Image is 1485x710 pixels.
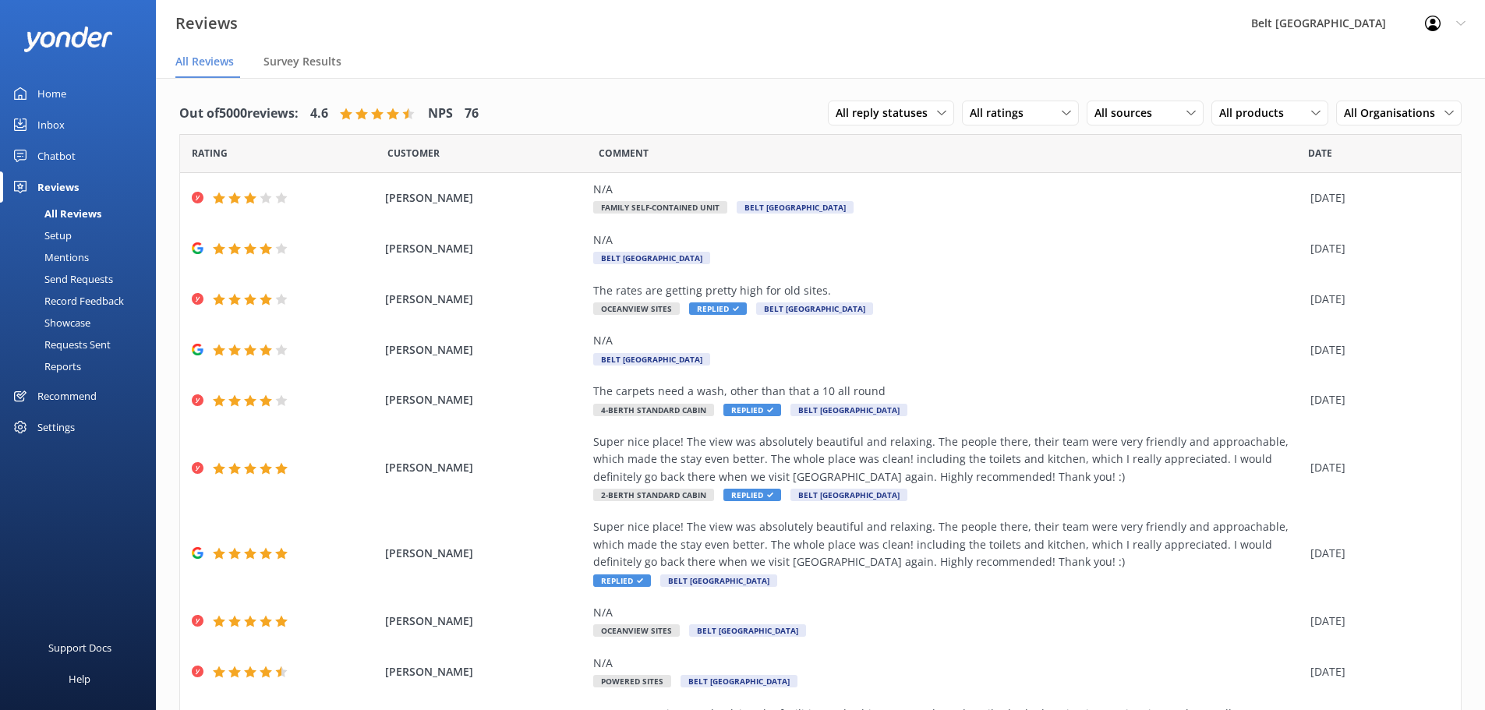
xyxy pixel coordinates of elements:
div: Super nice place! The view was absolutely beautiful and relaxing. The people there, their team we... [593,518,1303,570]
span: All Organisations [1344,104,1444,122]
h3: Reviews [175,11,238,36]
h4: 4.6 [310,104,328,124]
span: [PERSON_NAME] [385,459,586,476]
a: Requests Sent [9,334,156,355]
div: Recommend [37,380,97,412]
span: All products [1219,104,1293,122]
span: [PERSON_NAME] [385,663,586,680]
h4: 76 [465,104,479,124]
span: Belt [GEOGRAPHIC_DATA] [660,574,777,587]
span: Belt [GEOGRAPHIC_DATA] [737,201,854,214]
a: Mentions [9,246,156,268]
div: [DATE] [1310,240,1441,257]
div: [DATE] [1310,189,1441,207]
div: Setup [9,224,72,246]
div: Mentions [9,246,89,268]
div: [DATE] [1310,459,1441,476]
div: Requests Sent [9,334,111,355]
span: All ratings [970,104,1033,122]
span: Powered Sites [593,675,671,687]
span: [PERSON_NAME] [385,613,586,630]
h4: Out of 5000 reviews: [179,104,299,124]
span: Replied [723,404,781,416]
span: Belt [GEOGRAPHIC_DATA] [681,675,797,687]
span: Family Self-Contained Unit [593,201,727,214]
span: [PERSON_NAME] [385,240,586,257]
img: yonder-white-logo.png [23,26,113,52]
span: Date [192,146,228,161]
div: Support Docs [48,632,111,663]
div: [DATE] [1310,663,1441,680]
div: Reviews [37,171,79,203]
div: Send Requests [9,268,113,290]
div: All Reviews [9,203,101,224]
div: N/A [593,332,1303,349]
span: Oceanview Sites [593,624,680,637]
div: The carpets need a wash, other than that a 10 all round [593,383,1303,400]
a: Record Feedback [9,290,156,312]
div: [DATE] [1310,613,1441,630]
div: Settings [37,412,75,443]
span: Date [387,146,440,161]
div: Help [69,663,90,694]
h4: NPS [428,104,453,124]
span: [PERSON_NAME] [385,391,586,408]
div: Super nice place! The view was absolutely beautiful and relaxing. The people there, their team we... [593,433,1303,486]
div: [DATE] [1310,341,1441,359]
a: All Reviews [9,203,156,224]
span: Belt [GEOGRAPHIC_DATA] [790,404,907,416]
div: [DATE] [1310,545,1441,562]
a: Send Requests [9,268,156,290]
span: Replied [723,489,781,501]
span: 4-Berth Standard Cabin [593,404,714,416]
span: Replied [593,574,651,587]
span: Survey Results [263,54,341,69]
span: All reply statuses [836,104,937,122]
span: Date [1308,146,1332,161]
div: [DATE] [1310,291,1441,308]
span: [PERSON_NAME] [385,291,586,308]
span: Belt [GEOGRAPHIC_DATA] [689,624,806,637]
a: Showcase [9,312,156,334]
a: Reports [9,355,156,377]
span: Belt [GEOGRAPHIC_DATA] [593,353,710,366]
span: Belt [GEOGRAPHIC_DATA] [593,252,710,264]
span: Belt [GEOGRAPHIC_DATA] [756,302,873,315]
span: Oceanview Sites [593,302,680,315]
div: [DATE] [1310,391,1441,408]
span: [PERSON_NAME] [385,189,586,207]
div: N/A [593,604,1303,621]
div: Record Feedback [9,290,124,312]
a: Setup [9,224,156,246]
div: N/A [593,655,1303,672]
div: Showcase [9,312,90,334]
div: N/A [593,181,1303,198]
span: Question [599,146,649,161]
div: The rates are getting pretty high for old sites. [593,282,1303,299]
div: Home [37,78,66,109]
span: All Reviews [175,54,234,69]
span: 2-Berth Standard Cabin [593,489,714,501]
span: Replied [689,302,747,315]
span: [PERSON_NAME] [385,545,586,562]
span: Belt [GEOGRAPHIC_DATA] [790,489,907,501]
div: N/A [593,231,1303,249]
div: Chatbot [37,140,76,171]
span: [PERSON_NAME] [385,341,586,359]
div: Inbox [37,109,65,140]
div: Reports [9,355,81,377]
span: All sources [1094,104,1161,122]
